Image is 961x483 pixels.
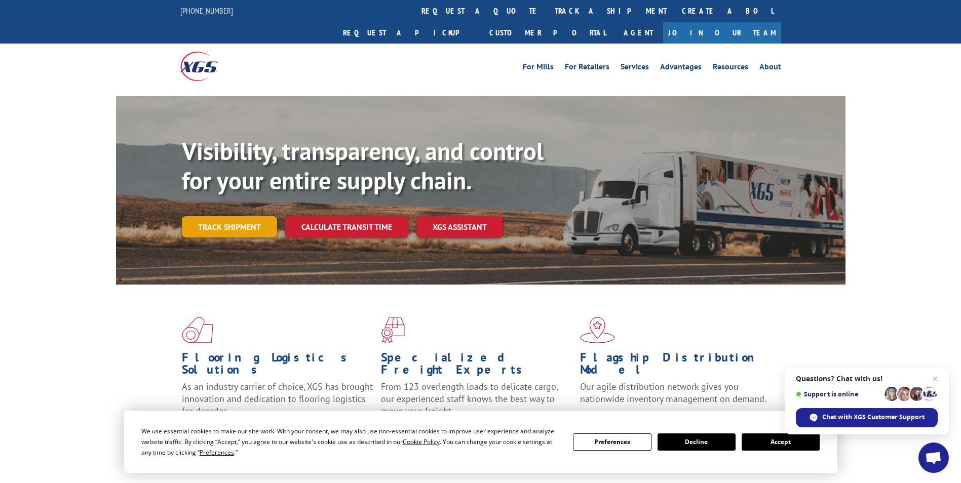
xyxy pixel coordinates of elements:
[573,433,651,451] button: Preferences
[381,351,572,381] h1: Specialized Freight Experts
[713,63,748,74] a: Resources
[182,135,544,196] b: Visibility, transparency, and control for your entire supply chain.
[182,317,213,343] img: xgs-icon-total-supply-chain-intelligence-red
[523,63,554,74] a: For Mills
[180,6,233,16] a: [PHONE_NUMBER]
[796,375,938,383] span: Questions? Chat with us!
[580,381,766,405] span: Our agile distribution network gives you nationwide inventory management on demand.
[381,381,572,426] p: From 123 overlength loads to delicate cargo, our experienced staff knows the best way to move you...
[200,448,234,457] span: Preferences
[285,216,408,238] a: Calculate transit time
[580,317,615,343] img: xgs-icon-flagship-distribution-model-red
[918,442,949,473] a: Open chat
[663,22,781,44] a: Join Our Team
[482,22,613,44] a: Customer Portal
[141,426,561,458] div: We use essential cookies to make our site work. With your consent, we may also use non-essential ...
[182,351,373,381] h1: Flooring Logistics Solutions
[658,433,736,451] button: Decline
[613,22,663,44] a: Agent
[796,408,938,427] span: Chat with XGS Customer Support
[416,216,503,238] a: XGS ASSISTANT
[182,216,277,237] a: Track shipment
[822,413,925,422] span: Chat with XGS Customer Support
[381,317,405,343] img: xgs-icon-focused-on-flooring-red
[580,351,772,381] h1: Flagship Distribution Model
[565,63,609,74] a: For Retailers
[660,63,702,74] a: Advantages
[182,381,373,417] span: As an industry carrier of choice, XGS has brought innovation and dedication to flooring logistics...
[124,411,837,473] div: Cookie Consent Prompt
[335,22,482,44] a: Request a pickup
[403,437,440,446] span: Cookie Policy
[759,63,781,74] a: About
[742,433,820,451] button: Accept
[621,63,649,74] a: Services
[796,390,881,398] span: Support is online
